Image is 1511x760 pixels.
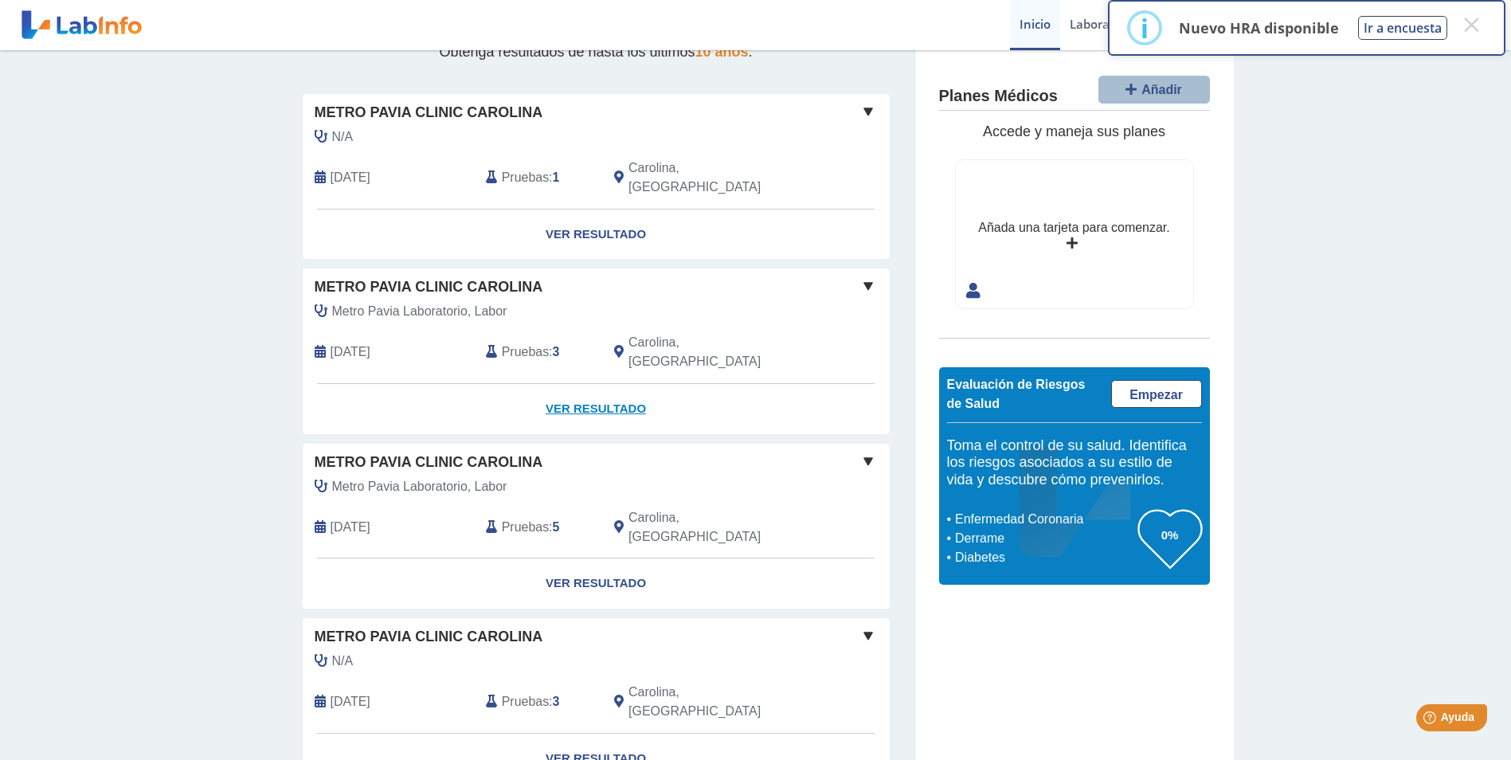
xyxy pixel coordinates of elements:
[1179,18,1339,37] p: Nuevo HRA disponible
[474,159,602,197] div: :
[978,218,1169,237] div: Añada una tarjeta para comenzar.
[474,683,602,721] div: :
[474,333,602,371] div: :
[303,210,890,260] a: Ver Resultado
[1358,16,1447,40] button: Ir a encuesta
[1141,83,1182,96] span: Añadir
[331,343,370,362] span: 2025-08-30
[947,437,1202,489] h5: Toma el control de su salud. Identifica los riesgos asociados a su estilo de vida y descubre cómo...
[332,127,354,147] span: N/A
[951,529,1138,548] li: Derrame
[315,452,543,473] span: Metro Pavia Clinic Carolina
[1111,380,1202,408] a: Empezar
[502,692,549,711] span: Pruebas
[1138,525,1202,545] h3: 0%
[331,168,370,187] span: 2025-09-02
[315,102,543,123] span: Metro Pavia Clinic Carolina
[695,44,749,60] span: 10 años
[553,345,560,358] b: 3
[1457,10,1486,39] button: Close this dialog
[502,168,549,187] span: Pruebas
[331,692,370,711] span: 2025-05-22
[332,477,507,496] span: Metro Pavia Laboratorio, Labor
[1098,76,1210,104] button: Añadir
[1129,388,1183,402] span: Empezar
[553,520,560,534] b: 5
[502,343,549,362] span: Pruebas
[439,44,752,60] span: Obtenga resultados de hasta los últimos .
[628,333,804,371] span: Carolina, PR
[474,508,602,546] div: :
[628,159,804,197] span: Carolina, PR
[939,87,1058,106] h4: Planes Médicos
[951,510,1138,529] li: Enfermedad Coronaria
[553,695,560,708] b: 3
[315,276,543,298] span: Metro Pavia Clinic Carolina
[1369,698,1493,742] iframe: Help widget launcher
[315,626,543,648] span: Metro Pavia Clinic Carolina
[1141,14,1149,42] div: i
[628,508,804,546] span: Carolina, PR
[983,123,1165,139] span: Accede y maneja sus planes
[303,558,890,609] a: Ver Resultado
[947,378,1086,410] span: Evaluación de Riesgos de Salud
[502,518,549,537] span: Pruebas
[332,302,507,321] span: Metro Pavia Laboratorio, Labor
[303,384,890,434] a: Ver Resultado
[331,518,370,537] span: 2025-07-03
[553,170,560,184] b: 1
[628,683,804,721] span: Carolina, PR
[951,548,1138,567] li: Diabetes
[332,652,354,671] span: N/A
